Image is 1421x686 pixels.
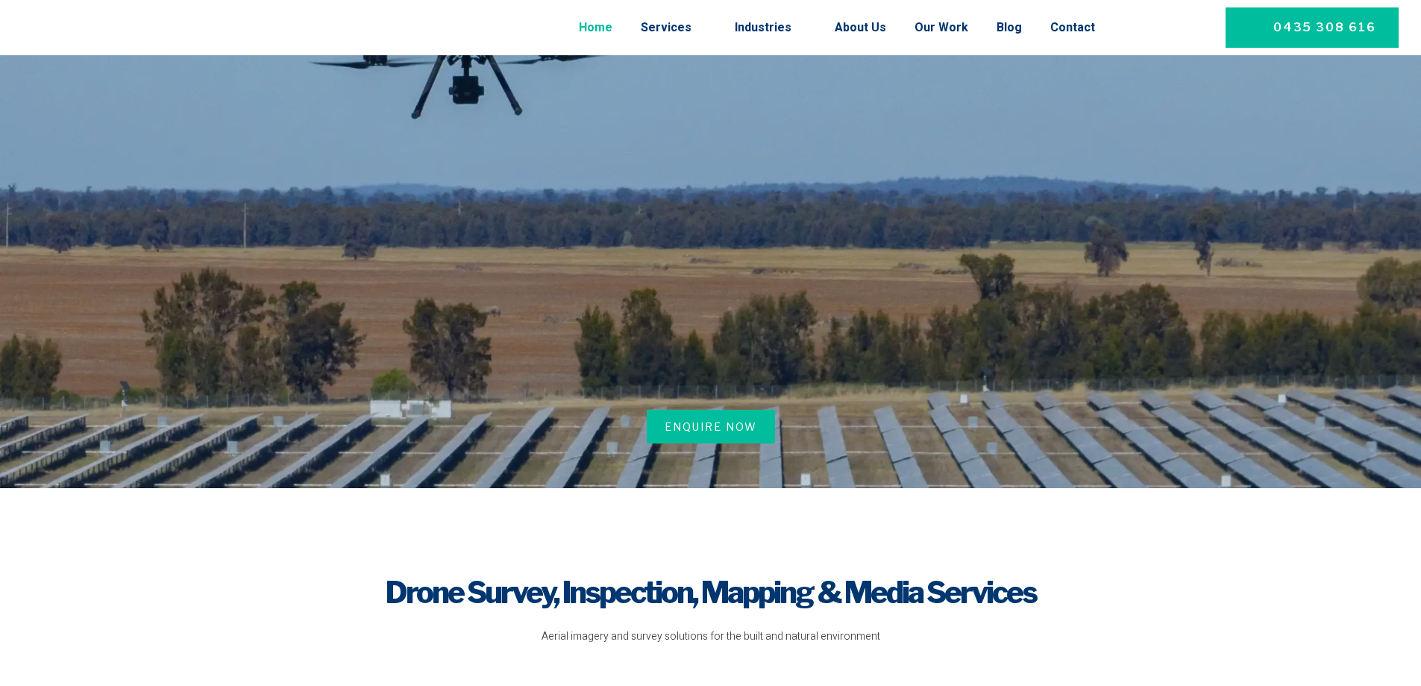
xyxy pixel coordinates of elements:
[641,8,706,47] a: Services
[579,8,612,47] a: Home
[1226,7,1399,48] a: 0435 308 616
[835,8,886,47] a: About Us
[997,8,1022,47] a: Blog
[45,11,200,45] img: Final-Logo copy
[735,8,806,47] a: Industries
[1050,8,1095,47] a: Contact
[265,629,1157,645] p: Aerial imagery and survey solutions for the built and natural environment
[647,410,775,443] a: Enquire Now
[915,8,968,47] a: Our Work
[1273,19,1376,37] span: 0435 308 616
[265,572,1157,614] h1: Drone Survey, Inspection, Mapping & Media Services
[242,8,1095,47] nav: Menu
[665,419,757,434] span: Enquire Now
